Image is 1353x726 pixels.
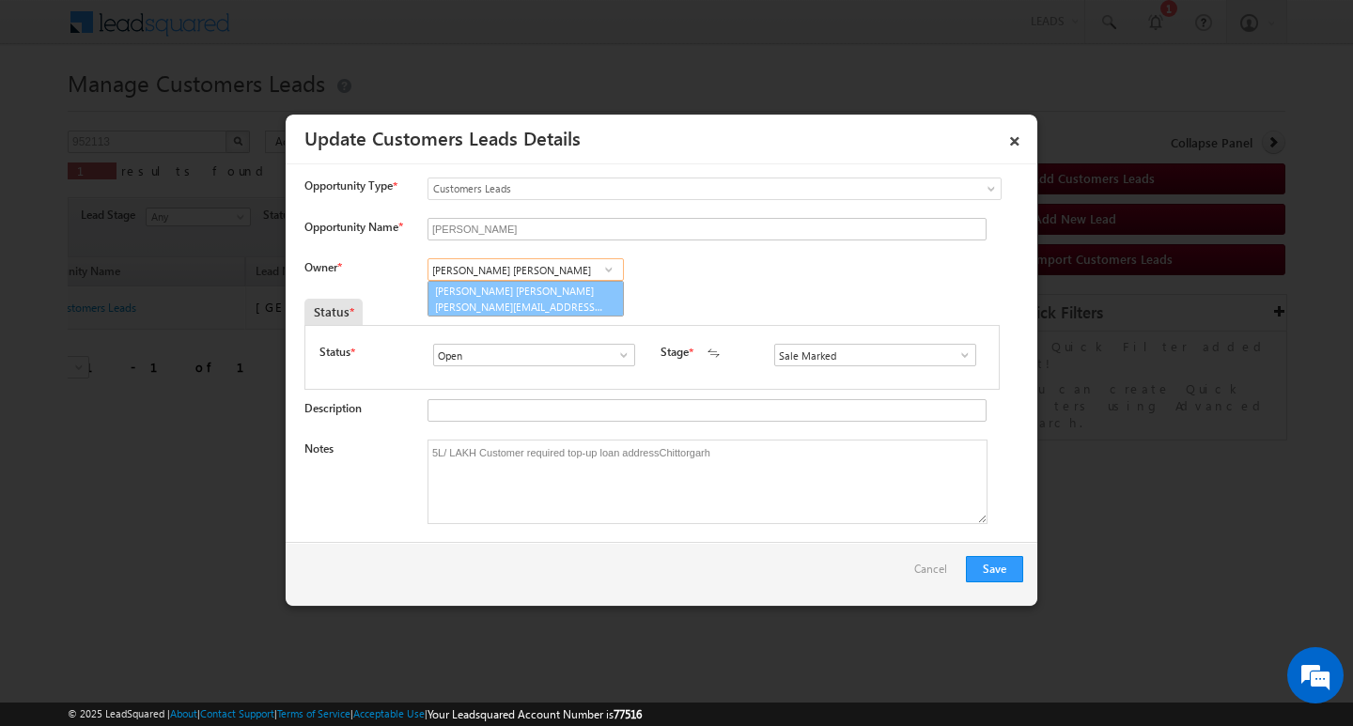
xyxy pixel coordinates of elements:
span: Opportunity Type [304,178,393,194]
a: Update Customers Leads Details [304,124,581,150]
a: Terms of Service [277,707,350,719]
span: © 2025 LeadSquared | | | | | [68,705,642,723]
label: Status [319,344,350,361]
a: Contact Support [200,707,274,719]
a: × [999,121,1031,154]
a: Acceptable Use [353,707,425,719]
label: Stage [661,344,689,361]
div: Minimize live chat window [308,9,353,54]
div: Chat with us now [98,99,316,123]
div: Status [304,299,363,325]
input: Type to Search [433,344,635,366]
input: Type to Search [428,258,624,281]
a: Customers Leads [428,178,1002,200]
button: Save [966,556,1023,582]
a: [PERSON_NAME] [PERSON_NAME] [428,281,624,317]
a: Show All Items [607,346,630,364]
span: [PERSON_NAME][EMAIL_ADDRESS][PERSON_NAME][DOMAIN_NAME] [435,300,604,314]
span: Your Leadsquared Account Number is [428,707,642,721]
label: Description [304,401,362,415]
span: 77516 [614,707,642,721]
input: Type to Search [774,344,976,366]
img: d_60004797649_company_0_60004797649 [32,99,79,123]
textarea: Type your message and hit 'Enter' [24,174,343,563]
label: Owner [304,260,341,274]
em: Start Chat [256,579,341,604]
a: Cancel [914,556,956,592]
label: Notes [304,441,334,456]
a: About [170,707,197,719]
label: Opportunity Name [304,220,402,234]
a: Show All Items [597,260,620,279]
span: Customers Leads [428,180,925,197]
a: Show All Items [948,346,972,364]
